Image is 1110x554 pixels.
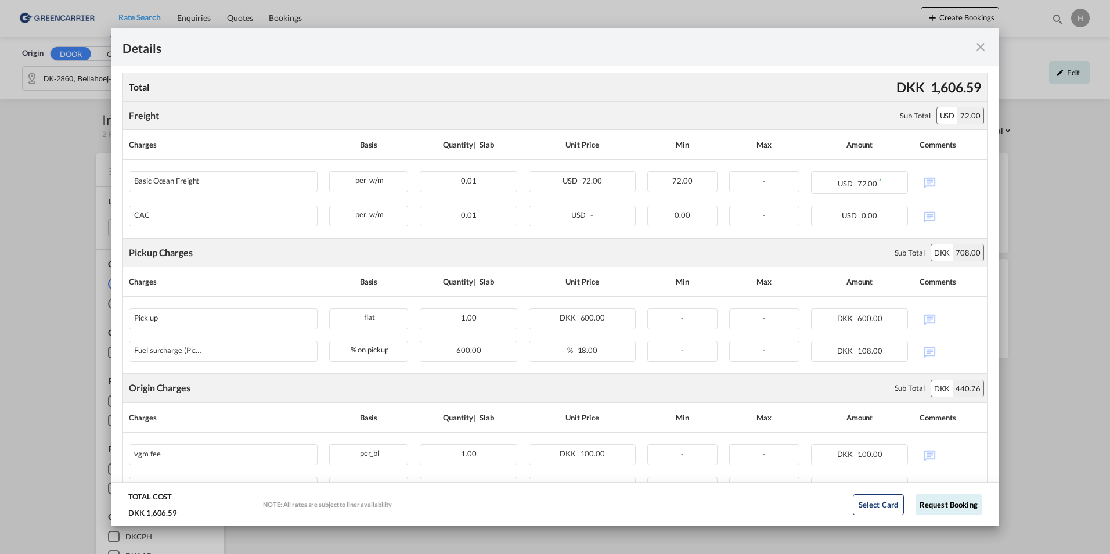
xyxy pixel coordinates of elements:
[647,409,718,426] div: Min
[582,176,603,185] span: 72.00
[672,176,693,185] span: 72.00
[729,273,799,290] div: Max
[529,136,636,153] div: Unit Price
[937,107,958,124] div: USD
[857,449,882,459] span: 100.00
[128,491,172,508] div: TOTAL COST
[461,210,477,220] span: 0.01
[862,211,877,220] span: 0.00
[729,409,799,426] div: Max
[920,206,981,226] div: No Comments Available
[563,176,581,185] span: USD
[842,211,860,220] span: USD
[578,346,598,355] span: 18.00
[957,107,983,124] div: 72.00
[581,449,605,458] span: 100.00
[837,314,856,323] span: DKK
[920,341,981,361] div: No Comments Available
[681,346,684,355] span: -
[763,346,766,355] span: -
[329,273,409,290] div: Basis
[916,494,982,515] button: Request Booking
[461,449,477,458] span: 1.00
[893,75,928,99] div: DKK
[928,75,984,99] div: 1,606.59
[857,179,878,188] span: 72.00
[330,172,408,186] div: per_w/m
[111,28,999,527] md-dialog: Pickup Door ...
[567,346,576,355] span: %
[571,210,589,220] span: USD
[681,481,684,491] span: -
[420,273,517,290] div: Quantity | Slab
[560,313,579,322] span: DKK
[763,449,766,458] span: -
[330,477,408,492] div: per_bl
[329,136,409,153] div: Basis
[675,210,690,220] span: 0.00
[914,403,986,433] th: Comments
[920,308,981,329] div: No Comments Available
[811,273,909,290] div: Amount
[974,40,988,54] md-icon: icon-close fg-AAA8AD m-0 cursor
[931,244,953,261] div: DKK
[134,449,160,458] div: vgm fee
[330,206,408,221] div: per_w/m
[953,380,983,397] div: 440.76
[857,346,882,355] span: 108.00
[560,449,579,458] span: DKK
[129,382,190,394] div: Origin Charges
[763,313,766,322] span: -
[590,210,593,220] span: -
[126,78,152,96] div: Total
[931,380,953,397] div: DKK
[681,313,684,322] span: -
[879,177,881,185] sup: Minimum amount
[953,244,983,261] div: 708.00
[330,445,408,459] div: per_bl
[811,136,909,153] div: Amount
[529,409,636,426] div: Unit Price
[420,136,517,153] div: Quantity | Slab
[330,309,408,323] div: flat
[122,39,901,54] div: Details
[456,346,481,355] span: 600.00
[811,409,909,426] div: Amount
[895,383,925,393] div: Sub Total
[560,481,579,491] span: DKK
[461,176,477,185] span: 0.01
[134,314,157,322] div: Pick up
[647,273,718,290] div: Min
[129,246,193,259] div: Pickup Charges
[837,449,856,459] span: DKK
[420,409,517,426] div: Quantity | Slab
[837,346,856,355] span: DKK
[914,130,986,160] th: Comments
[920,477,981,497] div: No Comments Available
[129,109,158,122] div: Freight
[900,110,930,121] div: Sub Total
[647,136,718,153] div: Min
[581,313,605,322] span: 600.00
[134,177,199,185] div: Basic Ocean Freight
[857,314,882,323] span: 600.00
[128,508,177,518] div: DKK 1,606.59
[461,481,477,491] span: 1.00
[763,481,766,491] span: -
[853,494,904,515] button: Select Card
[461,313,477,322] span: 1.00
[895,247,925,258] div: Sub Total
[838,179,856,188] span: USD
[134,211,150,220] div: CAC
[920,171,981,192] div: No Comments Available
[329,409,409,426] div: Basis
[729,136,799,153] div: Max
[330,341,408,356] div: % on pickup
[529,273,636,290] div: Unit Price
[129,136,317,153] div: Charges
[581,481,605,491] span: 150.00
[763,176,766,185] span: -
[681,449,684,458] span: -
[129,409,317,426] div: Charges
[914,267,986,297] th: Comments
